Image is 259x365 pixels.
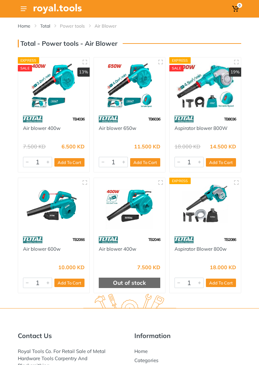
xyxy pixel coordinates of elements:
img: 86.webp [23,113,42,125]
a: Total [40,23,50,29]
div: Express [169,178,191,184]
a: Air blower 600w [23,246,61,252]
button: Add To Cart [130,158,160,167]
img: Royal Tools - Air blower 600w [23,183,84,229]
span: TB4036 [73,117,84,121]
a: Air blower 650w [99,125,136,131]
div: 7.500 KD [23,144,46,149]
div: SALE [169,65,184,71]
img: Royal Tools - Aspirator Blower 800w [175,183,236,229]
button: Add To Cart [206,158,236,167]
div: 6.500 KD [62,144,84,149]
h5: Information [134,332,241,340]
nav: breadcrumb [18,23,241,29]
div: 10.000 KD [58,265,84,270]
span: TB2046 [148,237,160,242]
img: 86.webp [99,113,118,125]
div: 14.500 KD [210,144,236,149]
div: Express [169,57,191,64]
div: SALE [18,65,32,71]
a: Home [18,23,30,29]
button: Add To Cart [206,279,236,287]
img: 86.webp [175,113,194,125]
img: Royal Tools - Air blower 650w [99,62,160,108]
div: 19% [229,68,241,77]
img: 86.webp [175,234,194,245]
a: Aspirator blower 800W [175,125,228,131]
a: Air blower 400w [99,246,136,252]
div: 11.500 KD [134,144,160,149]
span: TB2086 [224,237,236,242]
button: Add To Cart [54,279,84,287]
img: Royal Tools - Aspirator blower 800W [175,62,236,108]
span: 0 [237,3,242,8]
div: Out of stock [99,278,160,288]
img: Royal Tools - Air blower 400w [99,183,160,229]
a: Power tools [60,23,85,29]
a: Aspirator Blower 800w [175,246,227,252]
h3: Total - Power tools - Air Blower [18,40,118,47]
div: 18.000 KD [175,144,200,149]
div: Express [18,57,39,64]
img: 86.webp [23,234,42,245]
span: TB2066 [73,237,84,242]
a: 0 [231,3,241,15]
div: 18.000 KD [210,265,236,270]
a: Home [134,348,148,354]
span: TB8036 [224,117,236,121]
button: Add To Cart [54,158,84,167]
a: Air blower 400w [23,125,61,131]
a: Categories [134,357,158,363]
div: 13% [77,68,90,77]
div: 7.500 KD [137,265,160,270]
span: TB6036 [148,117,160,121]
img: Royal Tools - Air blower 400w [23,62,84,108]
img: 86.webp [99,234,118,245]
img: Royal Tools Logo [33,4,82,14]
li: Air Blower [95,23,126,29]
h5: Contact Us [18,332,125,340]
